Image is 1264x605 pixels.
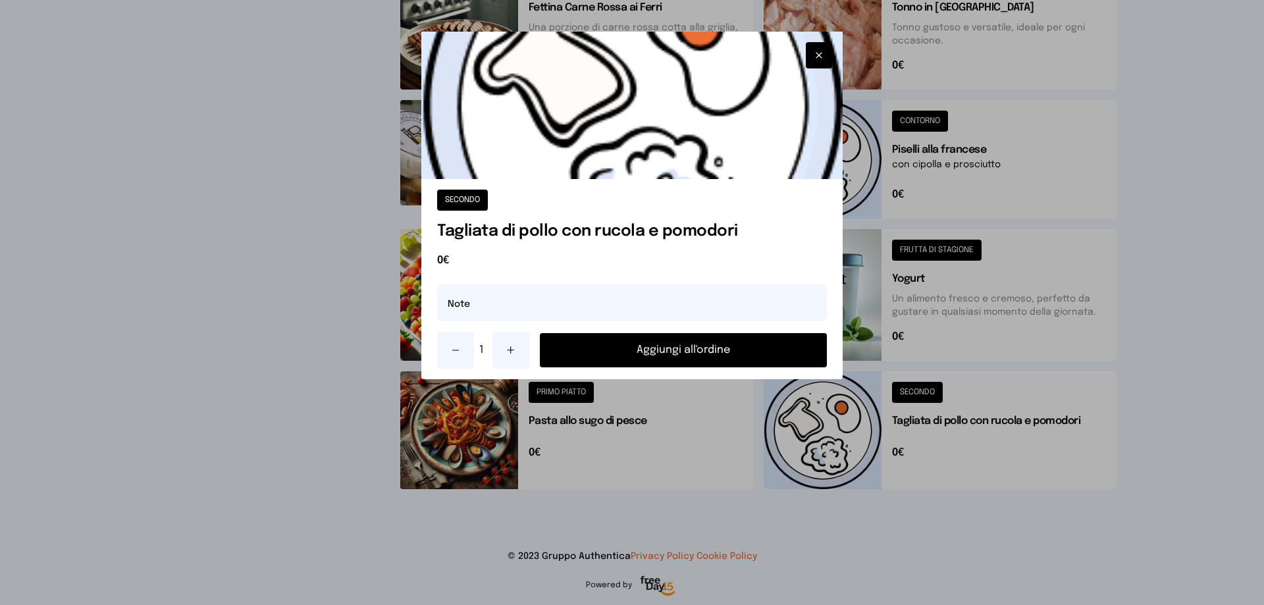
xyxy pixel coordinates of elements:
span: 0€ [437,253,827,269]
button: SECONDO [437,190,488,211]
span: 1 [479,342,487,358]
button: Aggiungi all'ordine [540,333,827,367]
h1: Tagliata di pollo con rucola e pomodori [437,221,827,242]
img: placeholder-product.5564ca1.png [421,32,843,179]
